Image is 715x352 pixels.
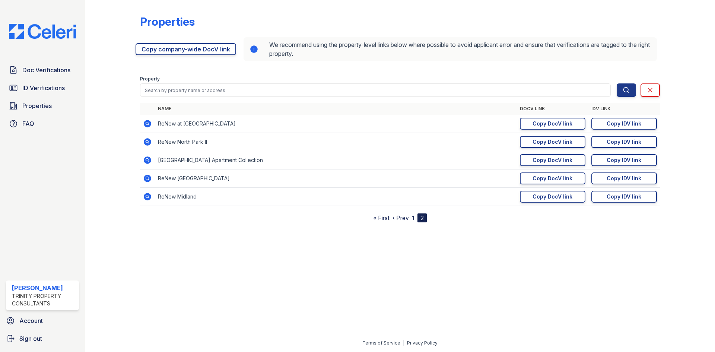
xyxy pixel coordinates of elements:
a: Copy IDV link [591,118,657,130]
a: Sign out [3,331,82,346]
td: ReNew [GEOGRAPHIC_DATA] [155,169,517,188]
div: Copy IDV link [607,138,641,146]
a: Copy IDV link [591,136,657,148]
td: ReNew Midland [155,188,517,206]
div: Copy DocV link [533,120,572,127]
a: Copy IDV link [591,191,657,203]
a: Account [3,313,82,328]
div: Copy IDV link [607,156,641,164]
span: Properties [22,101,52,110]
a: Copy DocV link [520,154,585,166]
span: ID Verifications [22,83,65,92]
div: Copy IDV link [607,120,641,127]
span: Doc Verifications [22,66,70,74]
th: DocV Link [517,103,588,115]
a: Copy DocV link [520,172,585,184]
td: [GEOGRAPHIC_DATA] Apartment Collection [155,151,517,169]
th: Name [155,103,517,115]
input: Search by property name or address [140,83,611,97]
div: We recommend using the property-level links below where possible to avoid applicant error and ens... [244,37,657,61]
td: ReNew North Park II [155,133,517,151]
th: IDV Link [588,103,660,115]
a: Copy DocV link [520,191,585,203]
a: Properties [6,98,79,113]
a: Doc Verifications [6,63,79,77]
div: Copy IDV link [607,175,641,182]
a: FAQ [6,116,79,131]
a: Copy DocV link [520,118,585,130]
div: Copy DocV link [533,175,572,182]
a: Copy IDV link [591,154,657,166]
span: FAQ [22,119,34,128]
div: Copy DocV link [533,156,572,164]
div: Trinity Property Consultants [12,292,76,307]
a: 1 [412,214,414,222]
a: Privacy Policy [407,340,438,346]
div: Copy DocV link [533,138,572,146]
div: [PERSON_NAME] [12,283,76,292]
span: Account [19,316,43,325]
a: ID Verifications [6,80,79,95]
div: Copy IDV link [607,193,641,200]
div: 2 [417,213,427,222]
img: CE_Logo_Blue-a8612792a0a2168367f1c8372b55b34899dd931a85d93a1a3d3e32e68fde9ad4.png [3,24,82,39]
span: Sign out [19,334,42,343]
div: | [403,340,404,346]
a: Copy DocV link [520,136,585,148]
div: Copy DocV link [533,193,572,200]
a: « First [373,214,390,222]
td: ReNew at [GEOGRAPHIC_DATA] [155,115,517,133]
a: ‹ Prev [393,214,409,222]
a: Copy IDV link [591,172,657,184]
label: Property [140,76,160,82]
a: Terms of Service [362,340,400,346]
div: Properties [140,15,195,28]
a: Copy company-wide DocV link [136,43,236,55]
